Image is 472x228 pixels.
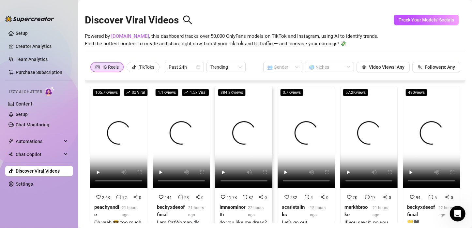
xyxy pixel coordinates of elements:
[94,204,119,218] strong: peachyandie
[369,64,404,70] span: Video Views: Any
[265,195,267,200] span: 0
[8,139,14,144] span: thunderbolt
[16,168,60,174] a: Discover Viral Videos
[111,33,149,39] a: [DOMAIN_NAME]
[305,195,309,199] span: message
[85,14,192,26] h2: Discover Viral Videos
[282,204,305,218] strong: scarletslinks
[102,62,119,72] div: IG Reels
[10,85,102,136] div: [PERSON_NAME] bio is super important because it’s how the AI learns what to do and how to respond...
[169,62,200,72] span: Past 24h
[16,67,68,78] a: Purchase Subscription
[196,65,200,69] span: calendar
[69,65,120,72] div: Setup Bio and Content
[5,81,125,189] div: Ella says…
[5,17,125,62] div: Ella says…
[434,195,437,200] span: 5
[195,195,200,199] span: share-alt
[178,195,183,199] span: message
[184,91,188,94] span: rise
[405,89,427,96] span: 490 views
[425,64,455,70] span: Followers: Any
[157,204,185,218] strong: beckyxdeeofficial
[9,89,42,95] span: Izzy AI Chatter
[85,33,378,48] span: Powered by , this dashboard tracks over 50,000 OnlyFans models on TikTok and Instagram, using AI ...
[365,195,370,199] span: message
[344,204,368,218] strong: markhbrooke
[96,195,101,199] span: heart
[343,89,368,96] span: 57.2K views
[326,195,328,200] span: 0
[16,41,68,51] a: Creator Analytics
[114,3,126,14] div: Close
[407,219,456,227] div: 💛🖤
[221,195,225,199] span: heart
[16,31,28,36] a: Setup
[210,62,242,72] span: Trending
[8,152,13,157] img: Chat Copilot
[183,15,192,25] span: search
[438,206,454,217] span: 22 hours ago
[133,195,138,199] span: share-alt
[353,195,358,200] span: 2K
[407,204,435,218] strong: beckyxdeeofficial
[280,89,303,96] span: 3.7K views
[17,145,95,152] div: Instructions to set up Izzy AI
[429,195,433,199] span: message
[450,206,465,221] iframe: Intercom live chat
[389,195,391,200] span: 0
[95,65,100,69] span: instagram
[16,57,48,62] a: Team Analytics
[399,17,454,22] span: Track Your Models' Socials
[445,195,449,199] span: share-alt
[139,195,141,200] span: 0
[16,122,49,127] a: Chat Monitoring
[165,195,172,200] span: 144
[284,195,289,199] span: heart
[249,195,253,200] span: 87
[32,8,81,15] p: The team can also help
[5,17,107,56] div: Meet [PERSON_NAME], our new AI Chatter! She's here to help and can do some pretty amazing things....
[126,91,130,94] span: rise
[16,112,28,117] a: Setup
[220,204,245,218] strong: imnaominorth
[394,15,459,25] button: Track Your Models' Socials
[371,195,375,200] span: 17
[19,4,29,14] img: Profile image for Ella
[32,3,74,8] h1: [PERSON_NAME]
[102,195,110,200] span: 2.6K
[11,140,101,178] div: Instructions to set up Izzy AILearn how to set up your content and bio to work with [PERSON_NAME]
[16,149,62,160] span: Chat Copilot
[184,195,189,200] span: 23
[282,219,331,227] div: Let’s go out …
[201,195,204,200] span: 0
[410,195,415,199] span: heart
[45,86,55,96] img: AI Chatter
[122,206,137,217] span: 21 hours ago
[357,62,410,72] button: Video Views: Any
[17,152,93,171] span: Learn how to set up your content and bio to work with [PERSON_NAME]
[122,195,127,200] span: 72
[347,195,352,199] span: heart
[63,62,125,76] div: Setup Bio and Content
[93,89,120,96] span: 105.7K views
[102,3,114,15] button: Home
[373,206,388,217] span: 21 hours ago
[139,62,154,72] div: TikToks
[10,21,102,52] div: Meet [PERSON_NAME], our new AI Chatter! She's here to help and can do some pretty amazing things....
[320,195,325,199] span: share-alt
[124,89,148,96] span: 3 x Viral
[310,206,326,217] span: 15 hours ago
[16,136,62,147] span: Automations
[5,62,125,81] div: Zdenek says…
[182,89,209,96] span: 1.5 x Viral
[416,195,420,200] span: 94
[311,195,313,200] span: 4
[188,206,204,217] span: 21 hours ago
[362,65,366,69] span: eye
[132,65,136,69] span: tik-tok
[218,89,246,96] span: 384.3K views
[16,181,33,187] a: Settings
[159,195,163,199] span: heart
[243,195,247,199] span: message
